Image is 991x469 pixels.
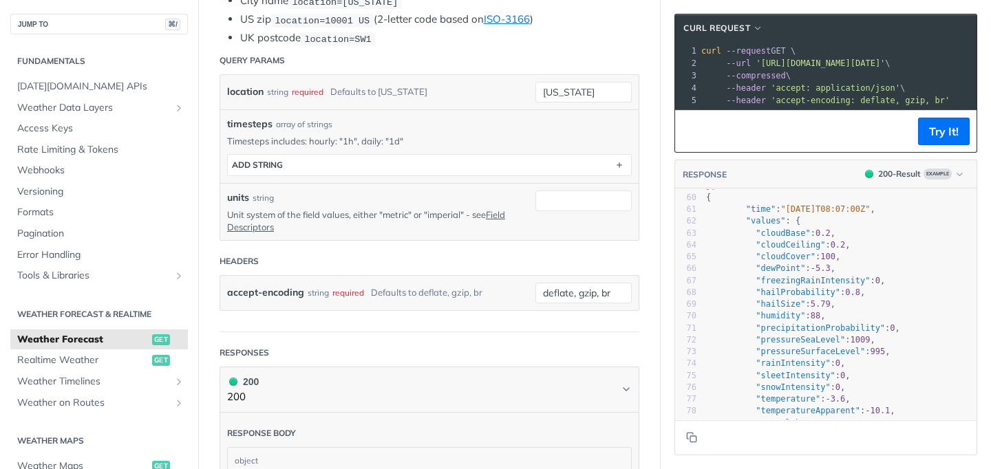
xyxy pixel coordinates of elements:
span: cURL Request [683,22,750,34]
div: 60 [675,192,696,204]
div: Defaults to deflate, gzip, br [371,283,482,303]
span: : , [706,276,885,285]
div: 61 [675,204,696,215]
span: "rainIntensity" [756,358,830,368]
span: - [865,406,870,415]
span: "snowIntensity" [756,382,830,392]
span: 5.79 [811,299,831,309]
label: units [227,190,249,205]
div: 68 [675,287,696,298]
span: Realtime Weather [17,353,149,367]
div: Responses [220,347,269,359]
span: : , [706,347,890,356]
div: 72 [675,334,696,346]
div: Query Params [220,54,285,67]
h2: Weather Forecast & realtime [10,308,188,320]
div: Headers [220,255,259,268]
div: 69 [675,298,696,310]
span: : , [706,406,895,415]
span: \ [701,83,905,93]
a: Weather Forecastget [10,329,188,350]
div: 76 [675,382,696,393]
div: 75 [675,370,696,382]
button: Show subpages for Tools & Libraries [173,270,184,281]
button: Show subpages for Weather Timelines [173,376,184,387]
span: --header [726,83,766,93]
button: Copy to clipboard [682,427,701,448]
span: 200 [229,378,237,386]
div: Defaults to [US_STATE] [330,82,427,102]
span: "humidity" [756,311,805,320]
span: - [811,263,816,273]
a: Weather on RoutesShow subpages for Weather on Routes [10,393,188,413]
div: required [332,283,364,303]
span: '[URL][DOMAIN_NAME][DATE]' [756,58,885,68]
span: "uvHealthConcern" [756,418,840,428]
div: 200 - Result [878,168,921,180]
span: : , [706,382,845,392]
div: 5 [675,94,699,107]
span: "cloudBase" [756,228,810,238]
span: : , [706,240,851,250]
span: "precipitationProbability" [756,323,885,333]
div: string [267,82,288,102]
span: "time" [746,204,776,214]
span: "freezingRainIntensity" [756,276,870,285]
span: Access Keys [17,122,184,135]
label: location [227,82,264,102]
div: 62 [675,215,696,227]
span: { [706,193,711,202]
span: 0.8 [845,287,860,297]
span: --request [726,46,771,56]
span: : , [706,204,875,214]
span: : , [706,358,845,368]
span: \ [701,71,791,80]
p: Unit system of the field values, either "metric" or "imperial" - see [227,208,515,233]
span: : , [706,394,851,404]
span: get [152,355,170,366]
span: 'accept-encoding: deflate, gzip, br' [771,96,950,105]
span: : , [706,299,835,309]
a: Weather Data LayersShow subpages for Weather Data Layers [10,98,188,118]
span: 0 [835,382,840,392]
span: "hailProbability" [756,287,840,297]
span: Webhooks [17,164,184,177]
button: RESPONSE [682,168,727,182]
span: : , [706,287,865,297]
div: array of strings [276,118,332,131]
span: 88 [811,311,820,320]
span: Error Handling [17,248,184,262]
button: Show subpages for Weather on Routes [173,397,184,408]
span: ⌘/ [165,19,180,30]
button: Copy to clipboard [682,121,701,142]
a: Realtime Weatherget [10,350,188,371]
button: ADD string [228,155,631,175]
button: 200200-ResultExample [858,167,970,181]
div: string [253,192,274,204]
span: "temperature" [756,394,820,404]
span: 0 [875,276,880,285]
span: [DATE][DOMAIN_NAME] APIs [17,80,184,94]
a: Versioning [10,182,188,202]
span: --url [726,58,751,68]
a: Access Keys [10,118,188,139]
div: 63 [675,228,696,239]
button: 200 200200 [227,374,632,405]
span: : , [706,252,840,261]
span: Formats [17,206,184,219]
span: 0 [835,358,840,368]
a: Weather TimelinesShow subpages for Weather Timelines [10,371,188,392]
div: 4 [675,82,699,94]
a: ISO-3166 [484,12,530,25]
span: Tools & Libraries [17,269,170,283]
a: Pagination [10,223,188,244]
a: Webhooks [10,160,188,181]
span: Rate Limiting & Tokens [17,143,184,157]
span: 0.2 [816,228,831,238]
button: JUMP TO⌘/ [10,14,188,34]
a: Rate Limiting & Tokens [10,140,188,160]
div: 200 [227,374,259,389]
span: "hailSize" [756,299,805,309]
h2: Weather Maps [10,435,188,447]
a: Tools & LibrariesShow subpages for Tools & Libraries [10,265,188,286]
